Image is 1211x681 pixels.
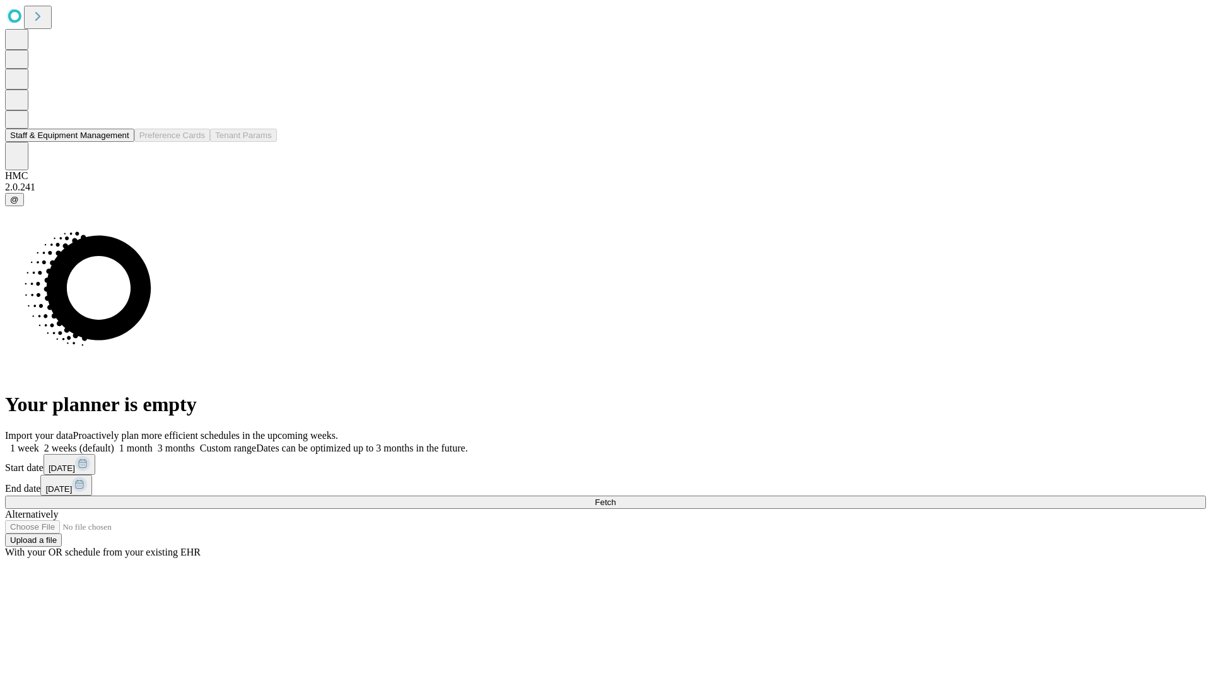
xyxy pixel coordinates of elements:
span: Dates can be optimized up to 3 months in the future. [256,443,467,453]
div: 2.0.241 [5,182,1206,193]
span: Import your data [5,430,73,441]
button: @ [5,193,24,206]
span: 3 months [158,443,195,453]
span: Proactively plan more efficient schedules in the upcoming weeks. [73,430,338,441]
div: HMC [5,170,1206,182]
span: Alternatively [5,509,58,520]
span: @ [10,195,19,204]
span: Custom range [200,443,256,453]
button: Fetch [5,496,1206,509]
span: 2 weeks (default) [44,443,114,453]
span: 1 month [119,443,153,453]
button: Tenant Params [210,129,277,142]
button: Upload a file [5,533,62,547]
h1: Your planner is empty [5,393,1206,416]
span: With your OR schedule from your existing EHR [5,547,201,557]
button: Staff & Equipment Management [5,129,134,142]
span: 1 week [10,443,39,453]
button: [DATE] [40,475,92,496]
div: End date [5,475,1206,496]
button: Preference Cards [134,129,210,142]
span: [DATE] [49,463,75,473]
button: [DATE] [44,454,95,475]
div: Start date [5,454,1206,475]
span: Fetch [595,498,616,507]
span: [DATE] [45,484,72,494]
